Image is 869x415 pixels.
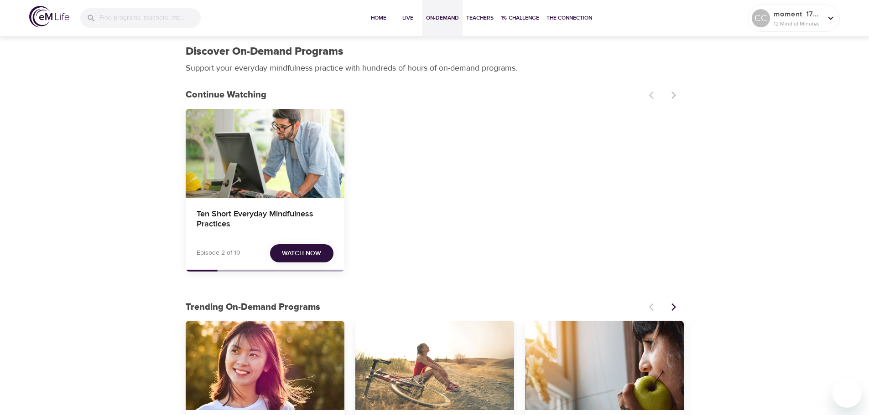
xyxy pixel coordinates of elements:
[664,297,684,317] button: Next items
[525,321,684,410] button: Mindful Eating: A Path to Well-being
[501,13,539,23] span: 1% Challenge
[186,321,344,410] button: 7 Days of Emotional Intelligence
[186,109,344,198] button: Ten Short Everyday Mindfulness Practices
[186,62,528,74] p: Support your everyday mindfulness practice with hundreds of hours of on-demand programs.
[197,248,240,258] p: Episode 2 of 10
[426,13,459,23] span: On-Demand
[466,13,494,23] span: Teachers
[774,9,822,20] p: moment_1755200160
[774,20,822,28] p: 12 Mindful Minutes
[186,90,644,100] h3: Continue Watching
[186,300,644,314] p: Trending On-Demand Programs
[29,6,69,27] img: logo
[355,321,514,410] button: Getting Active
[368,13,390,23] span: Home
[752,9,770,27] div: CC
[397,13,419,23] span: Live
[833,379,862,408] iframe: Button to launch messaging window
[546,13,592,23] span: The Connection
[270,244,333,263] button: Watch Now
[282,248,321,259] span: Watch Now
[197,209,333,231] h4: Ten Short Everyday Mindfulness Practices
[99,8,201,28] input: Find programs, teachers, etc...
[186,45,343,58] h1: Discover On-Demand Programs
